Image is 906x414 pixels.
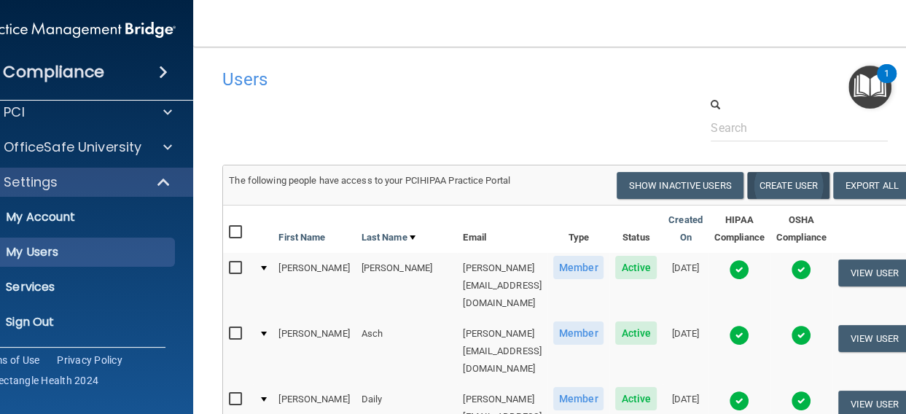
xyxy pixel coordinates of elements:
th: OSHA Compliance [770,206,832,253]
a: Privacy Policy [57,353,122,367]
a: Last Name [362,229,415,246]
a: Created On [668,211,703,246]
span: Member [553,321,604,345]
td: [PERSON_NAME][EMAIL_ADDRESS][DOMAIN_NAME] [457,253,547,319]
th: Email [457,206,547,253]
td: [DATE] [663,319,708,384]
span: Active [615,387,657,410]
span: Member [553,256,604,279]
img: tick.e7d51cea.svg [729,325,749,345]
a: First Name [278,229,325,246]
th: Status [609,206,663,253]
iframe: Drift Widget Chat Controller [833,313,889,369]
input: Search [711,114,888,141]
td: [PERSON_NAME][EMAIL_ADDRESS][DOMAIN_NAME] [457,319,547,384]
td: Asch [356,319,458,384]
td: [DATE] [663,253,708,319]
button: Show Inactive Users [617,172,743,199]
img: tick.e7d51cea.svg [791,325,811,345]
td: [PERSON_NAME] [356,253,458,319]
th: HIPAA Compliance [708,206,770,253]
td: [PERSON_NAME] [273,319,355,384]
span: Active [615,321,657,345]
span: The following people have access to your PCIHIPAA Practice Portal [229,175,510,186]
span: Member [553,387,604,410]
td: [PERSON_NAME] [273,253,355,319]
button: Create User [747,172,829,199]
p: Settings [4,173,58,191]
th: Type [547,206,610,253]
p: PCI [4,103,24,121]
p: OfficeSafe University [4,138,141,156]
img: tick.e7d51cea.svg [729,391,749,411]
h4: Users [222,70,618,89]
img: tick.e7d51cea.svg [791,259,811,280]
h4: Compliance [3,62,104,82]
div: 1 [884,74,889,93]
span: Active [615,256,657,279]
button: Open Resource Center, 1 new notification [848,66,891,109]
img: tick.e7d51cea.svg [729,259,749,280]
img: tick.e7d51cea.svg [791,391,811,411]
